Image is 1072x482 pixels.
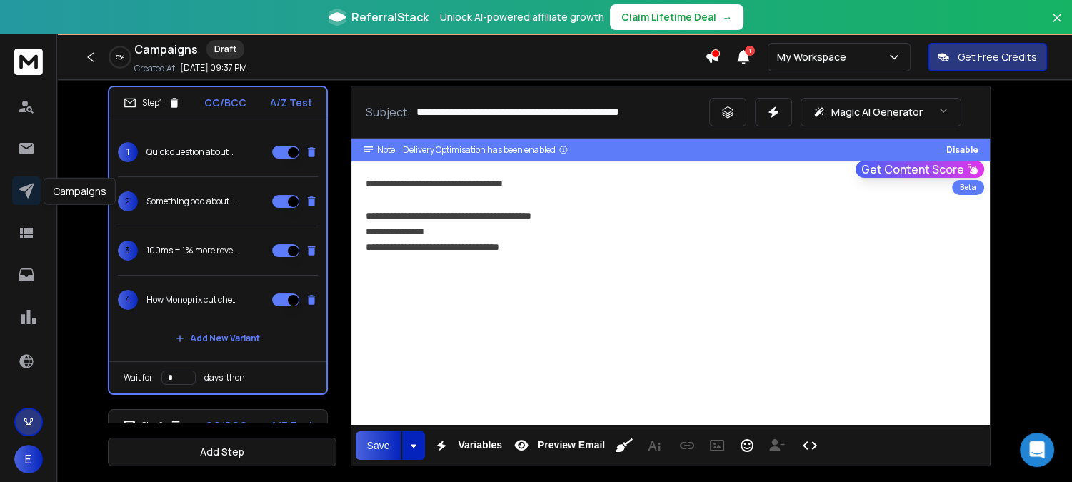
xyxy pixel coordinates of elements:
p: Wait for [124,372,153,383]
button: Add Step [108,438,336,466]
button: Preview Email [508,431,608,460]
p: days, then [204,372,245,383]
p: Magic AI Generator [831,105,923,119]
div: Delivery Optimisation has been enabled [403,144,568,156]
button: Code View [796,431,823,460]
li: Step1CC/BCCA/Z Test1Quick question about {{companyName}}'s checkout2Something odd about your chec... [108,86,328,395]
button: E [14,445,43,473]
div: Beta [952,180,984,195]
p: Subject: [366,104,411,121]
div: Step 1 [124,96,181,109]
p: Get Free Credits [958,50,1037,64]
span: Variables [455,439,505,451]
p: 100ms = 1% more revenue for {{companyName}} [146,245,238,256]
button: Variables [428,431,505,460]
button: Insert Unsubscribe Link [763,431,791,460]
button: Insert Image (Ctrl+P) [703,431,731,460]
p: A/Z Test [271,418,313,433]
span: 1 [118,142,138,162]
p: Something odd about your checkout flow [146,196,238,207]
p: My Workspace [777,50,852,64]
button: Emoticons [733,431,761,460]
span: → [722,10,732,24]
div: Campaigns [44,178,116,205]
button: Magic AI Generator [801,98,961,126]
h1: Campaigns [134,41,198,58]
button: Add New Variant [164,324,271,353]
span: 3 [118,241,138,261]
p: CC/BCC [205,418,247,433]
p: How Monoprix cut checkout latency 76% [146,294,238,306]
button: Insert Link (Ctrl+K) [673,431,701,460]
div: Draft [206,40,244,59]
span: Note: [377,144,397,156]
p: Created At: [134,63,177,74]
span: 4 [118,290,138,310]
button: Get Free Credits [928,43,1047,71]
button: Claim Lifetime Deal→ [610,4,743,30]
p: A/Z Test [270,96,312,110]
span: 1 [745,46,755,56]
span: 2 [118,191,138,211]
p: Unlock AI-powered affiliate growth [440,10,604,24]
span: ReferralStack [351,9,429,26]
p: Quick question about {{companyName}}'s checkout [146,146,238,158]
button: Disable [946,144,978,156]
button: Close banner [1048,9,1066,43]
button: Get Content Score [856,161,984,178]
div: Open Intercom Messenger [1020,433,1054,467]
div: Step 2 [123,419,182,432]
button: More Text [641,431,668,460]
button: Save [356,431,401,460]
p: [DATE] 09:37 PM [180,62,247,74]
span: Preview Email [535,439,608,451]
p: 5 % [116,53,124,61]
button: Clean HTML [611,431,638,460]
p: CC/BCC [204,96,246,110]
